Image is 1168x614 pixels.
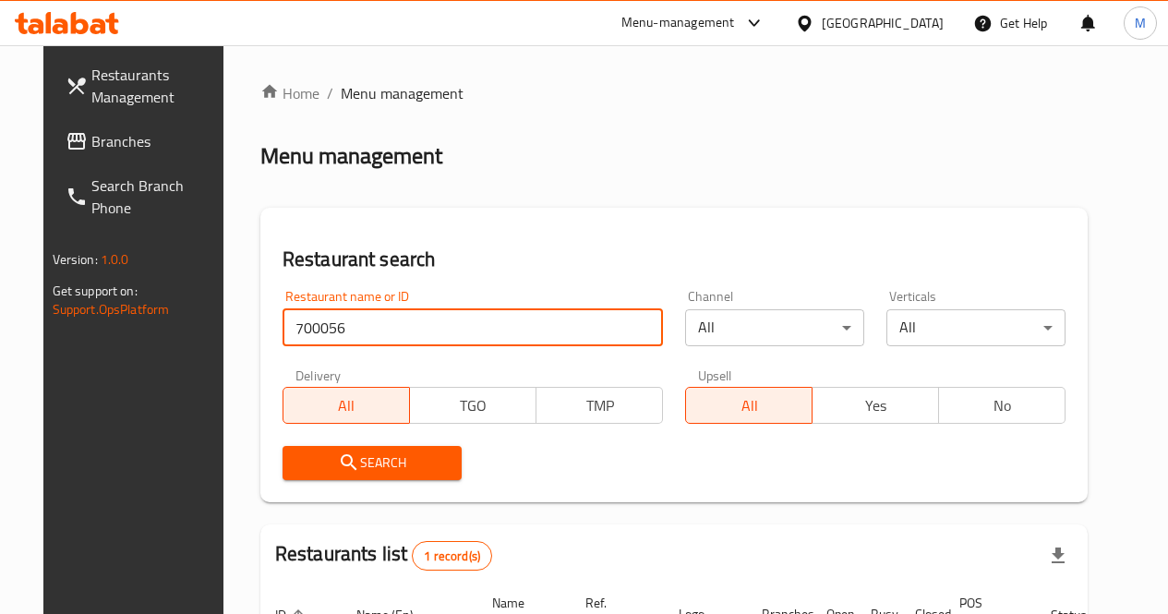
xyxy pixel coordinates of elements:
[260,82,1089,104] nav: breadcrumb
[91,175,223,219] span: Search Branch Phone
[341,82,464,104] span: Menu management
[291,392,403,419] span: All
[91,130,223,152] span: Branches
[1135,13,1146,33] span: M
[544,392,656,419] span: TMP
[53,247,98,271] span: Version:
[938,387,1066,424] button: No
[685,387,813,424] button: All
[91,64,223,108] span: Restaurants Management
[812,387,939,424] button: Yes
[51,119,238,163] a: Branches
[413,548,491,565] span: 1 record(s)
[412,541,492,571] div: Total records count
[536,387,663,424] button: TMP
[886,309,1066,346] div: All
[946,392,1058,419] span: No
[283,387,410,424] button: All
[283,309,663,346] input: Search for restaurant name or ID..
[260,82,319,104] a: Home
[417,392,529,419] span: TGO
[51,163,238,230] a: Search Branch Phone
[822,13,944,33] div: [GEOGRAPHIC_DATA]
[621,12,735,34] div: Menu-management
[297,451,447,475] span: Search
[693,392,805,419] span: All
[283,446,462,480] button: Search
[295,368,342,381] label: Delivery
[685,309,864,346] div: All
[820,392,932,419] span: Yes
[698,368,732,381] label: Upsell
[260,141,442,171] h2: Menu management
[327,82,333,104] li: /
[409,387,536,424] button: TGO
[51,53,238,119] a: Restaurants Management
[53,279,138,303] span: Get support on:
[101,247,129,271] span: 1.0.0
[275,540,492,571] h2: Restaurants list
[53,297,170,321] a: Support.OpsPlatform
[283,246,1066,273] h2: Restaurant search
